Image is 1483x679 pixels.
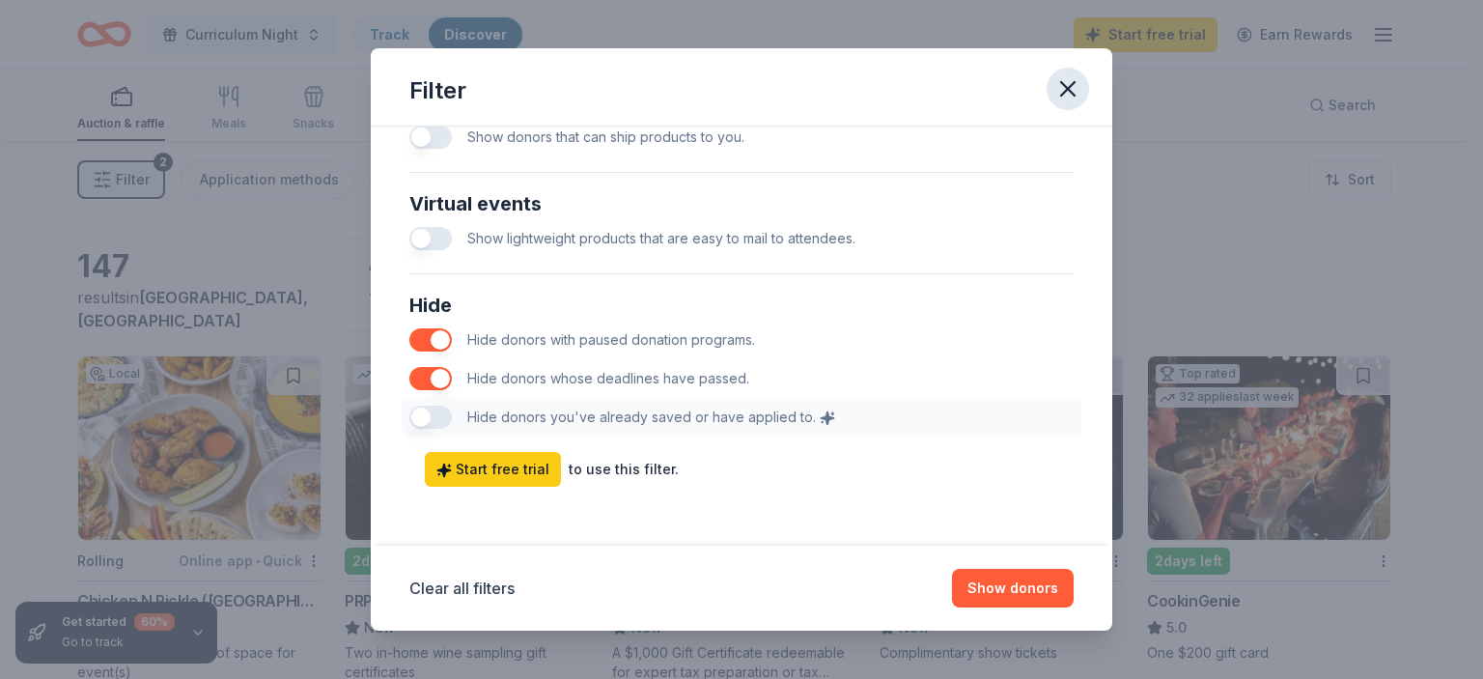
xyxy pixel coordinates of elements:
a: Start free trial [425,452,561,487]
div: Virtual events [409,188,1074,219]
div: to use this filter. [569,458,679,481]
span: Start free trial [436,458,549,481]
div: Hide [409,290,1074,321]
span: Hide donors whose deadlines have passed. [467,370,749,386]
span: Hide donors with paused donation programs. [467,331,755,348]
button: Show donors [952,569,1074,608]
span: Show donors that can ship products to you. [467,128,744,145]
div: Filter [409,75,466,106]
button: Clear all filters [409,577,515,600]
span: Show lightweight products that are easy to mail to attendees. [467,230,855,246]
